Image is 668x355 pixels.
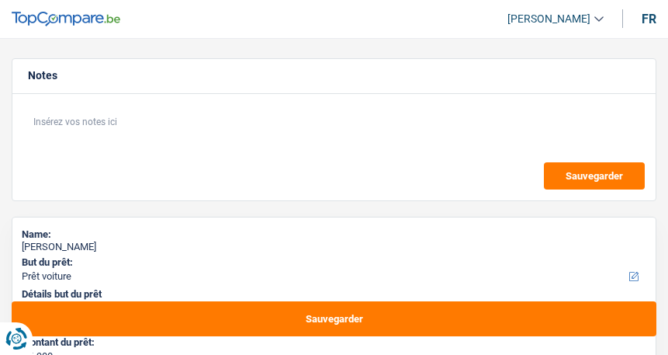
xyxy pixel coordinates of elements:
button: Sauvegarder [12,301,656,336]
div: Name: [22,228,646,241]
h5: Notes [28,69,640,82]
div: Détails but du prêt [22,288,646,301]
button: Sauvegarder [544,162,645,190]
span: Sauvegarder [566,171,623,181]
label: But du prêt: [22,256,643,269]
span: [PERSON_NAME] [507,12,590,26]
div: fr [642,12,656,26]
div: [PERSON_NAME] [22,241,646,253]
img: TopCompare Logo [12,12,120,27]
a: [PERSON_NAME] [495,6,604,32]
label: Montant du prêt: [22,336,643,349]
